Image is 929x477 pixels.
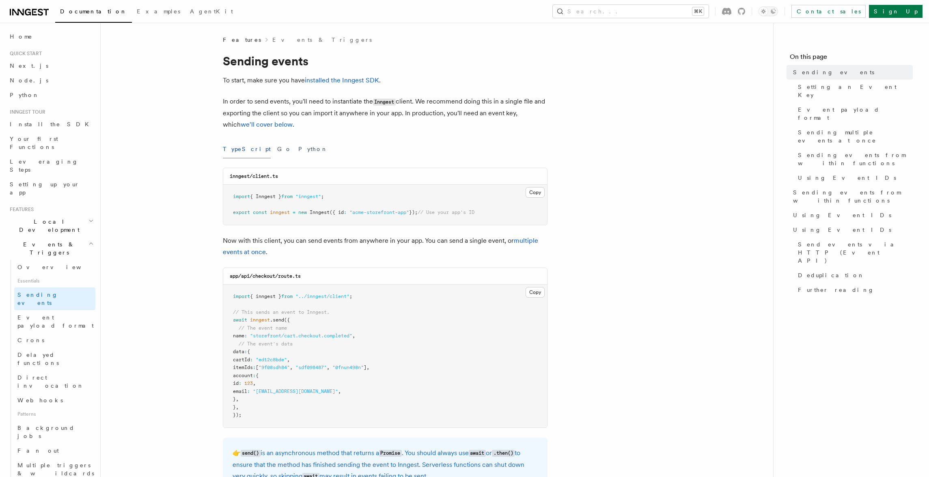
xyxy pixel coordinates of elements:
span: "0fnun498n" [332,365,364,370]
a: multiple events at once [223,237,538,256]
span: itemIds [233,365,253,370]
a: Webhooks [14,393,95,408]
span: Home [10,32,32,41]
span: { Inngest } [250,194,281,199]
span: Documentation [60,8,127,15]
button: Copy [526,287,545,298]
span: Local Development [6,218,88,234]
button: Local Development [6,214,95,237]
span: Fan out [17,447,59,454]
a: Your first Functions [6,132,95,154]
span: "../inngest/client" [295,294,349,299]
span: } [233,396,236,402]
span: : [244,333,247,339]
a: Sending events from within functions [790,185,913,208]
span: Webhooks [17,397,63,404]
a: Fan out [14,443,95,458]
button: Search...⌘K [553,5,709,18]
span: Examples [137,8,180,15]
span: ({ [284,317,290,323]
button: Copy [526,187,545,198]
span: Inngest [310,209,330,215]
span: , [338,389,341,394]
span: Setting up your app [10,181,80,196]
a: Send events via HTTP (Event API) [795,237,913,268]
a: Setting an Event Key [795,80,913,102]
a: Event payload format [795,102,913,125]
span: inngest [250,317,270,323]
span: Sending events [793,68,874,76]
span: : [250,357,253,363]
span: // This sends an event to Inngest. [233,309,330,315]
span: "sdf098487" [295,365,327,370]
span: Event payload format [17,314,94,329]
a: Sign Up [869,5,923,18]
span: const [253,209,267,215]
span: Events & Triggers [6,240,88,257]
span: : [244,349,247,354]
span: , [366,365,369,370]
a: Further reading [795,283,913,297]
span: : [239,380,241,386]
a: Using Event IDs [790,222,913,237]
span: : [247,389,250,394]
span: "ed12c8bde" [256,357,287,363]
span: .send [270,317,284,323]
span: from [281,194,293,199]
span: "9f08sdh84" [259,365,290,370]
span: = [293,209,295,215]
a: Sending events from within functions [795,148,913,171]
span: Send events via HTTP (Event API) [798,240,913,265]
span: "acme-storefront-app" [349,209,409,215]
a: installed the Inngest SDK [305,76,379,84]
span: Crons [17,337,44,343]
span: Using Event IDs [793,226,891,234]
span: : [344,209,347,215]
span: account [233,373,253,378]
span: Direct invocation [17,374,84,389]
a: we'll cover below [241,121,293,128]
code: send() [241,450,261,457]
a: Background jobs [14,421,95,443]
span: Overview [17,264,101,270]
a: Overview [14,260,95,274]
span: Sending events [17,291,58,306]
a: Home [6,29,95,44]
span: Using Event IDs [798,174,896,182]
span: Features [223,36,261,44]
span: Essentials [14,274,95,287]
span: Quick start [6,50,42,57]
span: // The event name [239,325,287,331]
span: // Use your app's ID [418,209,474,215]
span: Sending multiple events at once [798,128,913,145]
span: name [233,333,244,339]
button: TypeScript [223,140,271,158]
a: Sending events [14,287,95,310]
code: inngest/client.ts [230,173,278,179]
span: AgentKit [190,8,233,15]
span: Next.js [10,63,48,69]
a: Node.js [6,73,95,88]
span: ({ id [330,209,344,215]
span: Sending events from within functions [793,188,913,205]
span: Your first Functions [10,136,58,150]
span: from [281,294,293,299]
a: Next.js [6,58,95,73]
a: Install the SDK [6,117,95,132]
a: Deduplication [795,268,913,283]
kbd: ⌘K [692,7,704,15]
a: Setting up your app [6,177,95,200]
code: .then() [492,450,515,457]
span: } [233,404,236,410]
span: Patterns [14,408,95,421]
a: Documentation [55,2,132,23]
span: ; [321,194,324,199]
span: data [233,349,244,354]
a: Sending events [790,65,913,80]
a: Examples [132,2,185,22]
span: "storefront/cart.checkout.completed" [250,333,352,339]
span: import [233,294,250,299]
span: , [236,404,239,410]
span: }); [409,209,418,215]
span: "[EMAIL_ADDRESS][DOMAIN_NAME]" [253,389,338,394]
